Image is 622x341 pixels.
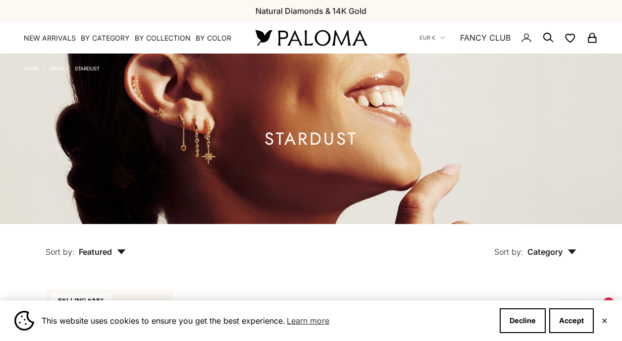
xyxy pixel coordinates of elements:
[419,33,435,42] span: EUR €
[42,313,492,328] span: This website uses cookies to ensure you get the best experience.
[24,63,100,71] nav: Breadcrumb
[494,247,523,257] span: Sort by:
[135,33,191,43] summary: By Collection
[196,33,231,43] summary: By Color
[256,4,366,17] p: Natural Diamonds & 14K Gold
[500,308,546,333] button: Decline
[50,65,63,71] a: Shop
[527,247,576,257] span: Category
[24,33,76,43] a: NEW ARRIVALS
[24,65,39,71] a: Home
[79,247,126,257] span: Featured
[419,22,598,54] nav: Secondary navigation
[14,311,34,331] img: Cookie banner
[471,224,599,266] button: Sort by: Category
[460,31,511,44] a: FANCY CLUB
[285,313,331,328] a: Learn more
[23,224,149,266] button: Sort by: Featured
[549,308,594,333] button: Accept
[601,318,608,324] button: Close
[51,293,111,307] span: SELLING FAST
[81,33,130,43] summary: By Category
[75,65,100,71] a: Stardust
[264,133,358,145] h1: Stardust
[24,33,232,43] nav: Primary navigation
[46,247,75,257] span: Sort by:
[419,33,445,42] button: EUR €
